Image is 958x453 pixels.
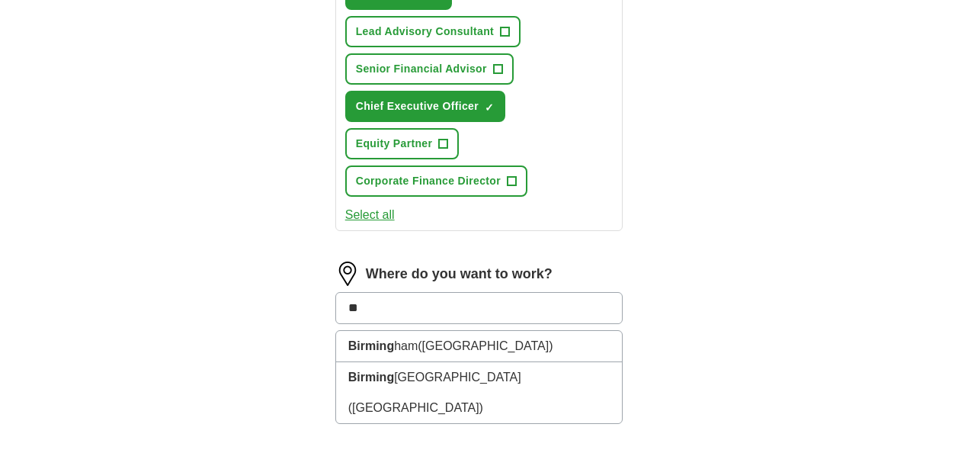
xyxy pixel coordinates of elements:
[485,101,494,114] span: ✓
[356,173,501,189] span: Corporate Finance Director
[336,362,623,423] li: [GEOGRAPHIC_DATA]
[348,401,483,414] span: ([GEOGRAPHIC_DATA])
[366,264,553,284] label: Where do you want to work?
[345,206,395,224] button: Select all
[418,339,553,352] span: ([GEOGRAPHIC_DATA])
[345,16,521,47] button: Lead Advisory Consultant
[356,61,487,77] span: Senior Financial Advisor
[345,53,514,85] button: Senior Financial Advisor
[345,128,460,159] button: Equity Partner
[348,371,394,384] strong: Birming
[356,136,433,152] span: Equity Partner
[348,339,394,352] strong: Birming
[356,98,479,114] span: Chief Executive Officer
[336,331,623,362] li: ham
[345,91,505,122] button: Chief Executive Officer✓
[345,165,527,197] button: Corporate Finance Director
[335,262,360,286] img: location.png
[356,24,494,40] span: Lead Advisory Consultant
